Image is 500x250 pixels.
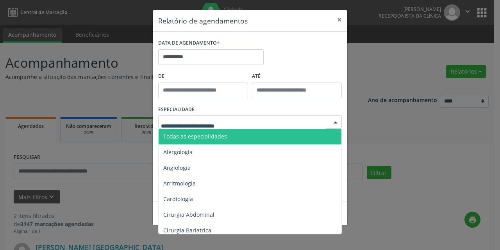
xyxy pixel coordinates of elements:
h5: Relatório de agendamentos [158,16,248,26]
span: Cirurgia Bariatrica [163,227,211,234]
label: ATÉ [252,70,342,83]
span: Cirurgia Abdominal [163,211,214,218]
label: ESPECIALIDADE [158,104,195,116]
span: Angiologia [163,164,191,171]
span: Todas as especialidades [163,133,227,140]
label: De [158,70,248,83]
span: Alergologia [163,148,193,156]
label: DATA DE AGENDAMENTO [158,37,220,49]
button: Close [332,10,347,29]
span: Arritmologia [163,180,196,187]
span: Cardiologia [163,195,193,203]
